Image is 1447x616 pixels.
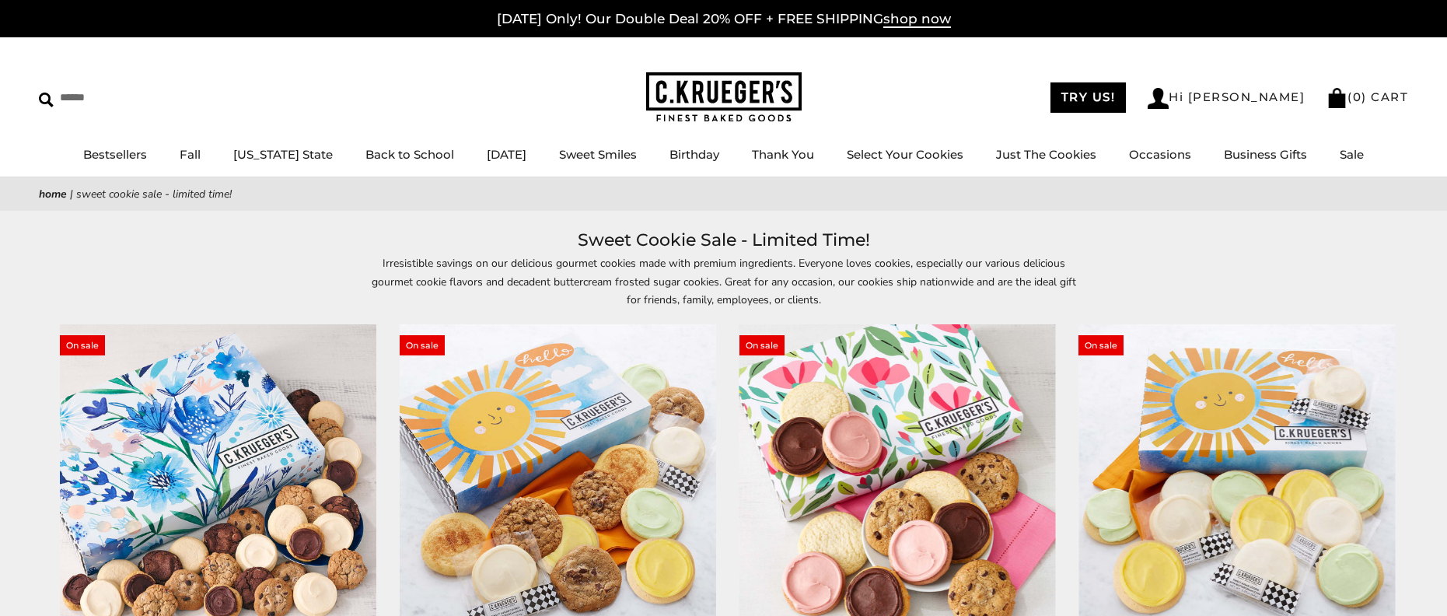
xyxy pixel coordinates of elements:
[39,187,67,201] a: Home
[233,147,333,162] a: [US_STATE] State
[1326,88,1347,108] img: Bag
[1148,88,1169,109] img: Account
[365,147,454,162] a: Back to School
[497,11,951,28] a: [DATE] Only! Our Double Deal 20% OFF + FREE SHIPPINGshop now
[76,187,232,201] span: Sweet Cookie Sale - Limited Time!
[996,147,1096,162] a: Just The Cookies
[83,147,147,162] a: Bestsellers
[739,335,785,355] span: On sale
[1078,335,1124,355] span: On sale
[1050,82,1127,113] a: TRY US!
[1353,89,1362,104] span: 0
[62,226,1385,254] h1: Sweet Cookie Sale - Limited Time!
[883,11,951,28] span: shop now
[487,147,526,162] a: [DATE]
[559,147,637,162] a: Sweet Smiles
[39,86,224,110] input: Search
[400,335,445,355] span: On sale
[669,147,719,162] a: Birthday
[70,187,73,201] span: |
[39,185,1408,203] nav: breadcrumbs
[180,147,201,162] a: Fall
[1224,147,1307,162] a: Business Gifts
[1148,88,1305,109] a: Hi [PERSON_NAME]
[847,147,963,162] a: Select Your Cookies
[39,93,54,107] img: Search
[366,254,1082,308] p: Irresistible savings on our delicious gourmet cookies made with premium ingredients. Everyone lov...
[646,72,802,123] img: C.KRUEGER'S
[1326,89,1408,104] a: (0) CART
[752,147,814,162] a: Thank You
[1129,147,1191,162] a: Occasions
[1340,147,1364,162] a: Sale
[60,335,105,355] span: On sale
